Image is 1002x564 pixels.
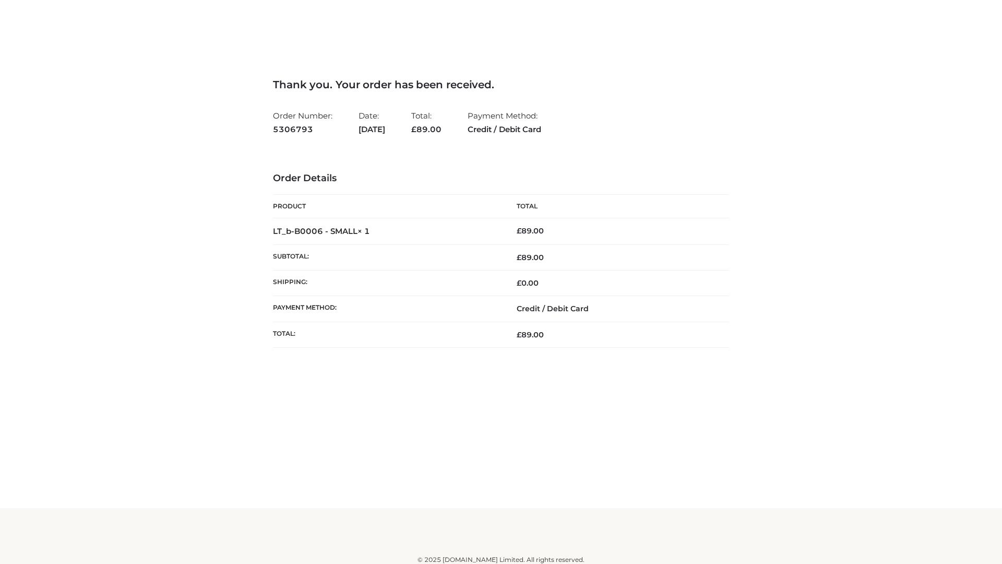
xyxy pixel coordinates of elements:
span: 89.00 [411,124,442,134]
th: Product [273,195,501,218]
span: £ [517,226,521,236]
strong: 5306793 [273,123,332,136]
strong: [DATE] [359,123,385,136]
td: Credit / Debit Card [501,296,729,322]
th: Subtotal: [273,244,501,270]
strong: × 1 [357,226,370,236]
strong: LT_b-B0006 - SMALL [273,226,370,236]
strong: Credit / Debit Card [468,123,541,136]
bdi: 0.00 [517,278,539,288]
li: Payment Method: [468,107,541,138]
span: £ [411,124,416,134]
th: Payment method: [273,296,501,322]
span: 89.00 [517,253,544,262]
li: Date: [359,107,385,138]
h3: Thank you. Your order has been received. [273,78,729,91]
bdi: 89.00 [517,226,544,236]
th: Shipping: [273,271,501,296]
li: Order Number: [273,107,332,138]
span: £ [517,330,521,339]
th: Total: [273,322,501,347]
h3: Order Details [273,173,729,184]
th: Total [501,195,729,218]
span: £ [517,253,521,262]
span: 89.00 [517,330,544,339]
li: Total: [411,107,442,138]
span: £ [517,278,521,288]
